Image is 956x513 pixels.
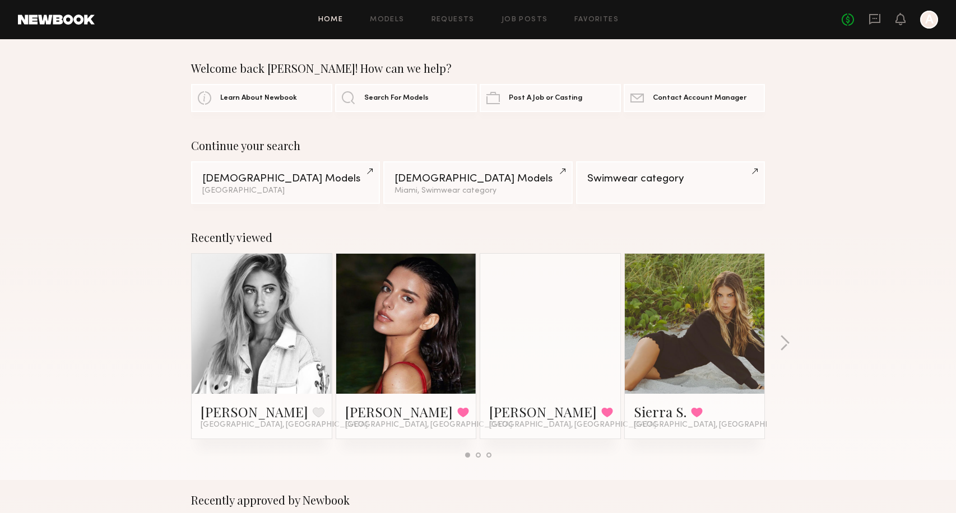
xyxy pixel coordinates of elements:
a: Search For Models [335,84,476,112]
div: Swimwear category [587,174,754,184]
a: [PERSON_NAME] [489,403,597,421]
a: [PERSON_NAME] [201,403,308,421]
a: Job Posts [502,16,548,24]
div: [DEMOGRAPHIC_DATA] Models [202,174,369,184]
div: Miami, Swimwear category [395,187,561,195]
a: Models [370,16,404,24]
div: Recently viewed [191,231,765,244]
span: Search For Models [364,95,429,102]
a: Swimwear category [576,161,765,204]
div: Recently approved by Newbook [191,493,765,507]
div: [GEOGRAPHIC_DATA] [202,187,369,195]
span: [GEOGRAPHIC_DATA], [GEOGRAPHIC_DATA] [201,421,368,430]
a: Home [318,16,344,24]
a: A [920,11,938,29]
a: Sierra S. [634,403,686,421]
a: [DEMOGRAPHIC_DATA] ModelsMiami, Swimwear category [383,161,572,204]
div: Continue your search [191,139,765,152]
span: Contact Account Manager [653,95,746,102]
span: [GEOGRAPHIC_DATA], [GEOGRAPHIC_DATA] [489,421,656,430]
a: [PERSON_NAME] [345,403,453,421]
span: Post A Job or Casting [509,95,582,102]
span: Learn About Newbook [220,95,297,102]
div: [DEMOGRAPHIC_DATA] Models [395,174,561,184]
a: Requests [431,16,475,24]
a: [DEMOGRAPHIC_DATA] Models[GEOGRAPHIC_DATA] [191,161,380,204]
div: Welcome back [PERSON_NAME]! How can we help? [191,62,765,75]
a: Post A Job or Casting [480,84,621,112]
a: Learn About Newbook [191,84,332,112]
span: [GEOGRAPHIC_DATA], [GEOGRAPHIC_DATA] [634,421,801,430]
a: Contact Account Manager [624,84,765,112]
a: Favorites [574,16,619,24]
span: [GEOGRAPHIC_DATA], [GEOGRAPHIC_DATA] [345,421,512,430]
